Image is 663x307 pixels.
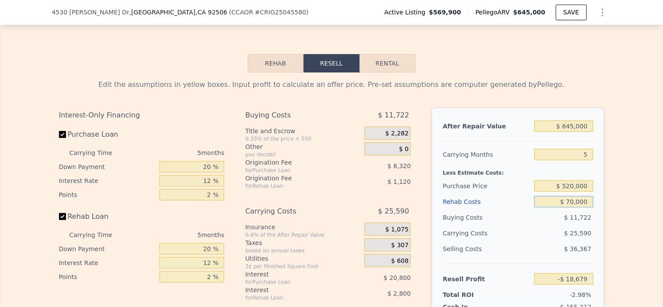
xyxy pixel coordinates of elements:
[245,270,343,279] div: Interest
[245,286,343,294] div: Interest
[255,9,306,16] span: # CRIG25045580
[399,145,409,153] span: $ 0
[443,147,531,162] div: Carrying Months
[59,188,156,202] div: Points
[443,225,497,241] div: Carrying Costs
[388,162,411,169] span: $ 8,320
[378,107,409,123] span: $ 11,722
[59,270,156,284] div: Points
[384,274,411,281] span: $ 20,800
[232,9,253,16] span: CCAOR
[59,131,66,138] input: Purchase Loan
[245,183,343,190] div: for Rehab Loan
[59,127,156,142] label: Purchase Loan
[514,9,546,16] span: $645,000
[360,54,416,72] button: Rental
[429,8,462,17] span: $569,900
[388,290,411,297] span: $ 2,800
[304,54,360,72] button: Resell
[229,8,309,17] div: ( )
[59,174,156,188] div: Interest Rate
[556,4,587,20] button: SAVE
[69,146,126,160] div: Carrying Time
[130,228,225,242] div: 5 months
[245,238,361,247] div: Taxes
[245,127,361,135] div: Title and Escrow
[248,54,304,72] button: Rehab
[443,194,531,210] div: Rehab Costs
[443,290,497,299] div: Total ROI
[59,107,225,123] div: Interest-Only Financing
[59,79,604,90] div: Edit the assumptions in yellow boxes. Input profit to calculate an offer price. Pre-set assumptio...
[245,231,361,238] div: 0.4% of the After Repair Value
[129,8,227,17] span: , [GEOGRAPHIC_DATA]
[564,245,591,252] span: $ 36,367
[245,279,343,286] div: for Purchase Loan
[388,178,411,185] span: $ 1,120
[564,230,591,237] span: $ 25,590
[245,254,361,263] div: Utilities
[378,204,409,219] span: $ 25,590
[245,204,343,219] div: Carrying Costs
[385,8,429,17] span: Active Listing
[564,214,591,221] span: $ 11,722
[443,241,531,257] div: Selling Costs
[245,107,343,123] div: Buying Costs
[59,160,156,174] div: Down Payment
[130,146,225,160] div: 5 months
[245,263,361,270] div: 3¢ per Finished Square Foot
[391,241,409,249] span: $ 307
[59,242,156,256] div: Down Payment
[59,209,156,224] label: Rehab Loan
[195,9,227,16] span: , CA 92506
[443,271,531,287] div: Resell Profit
[594,3,611,21] button: Show Options
[391,257,409,265] span: $ 608
[245,151,361,158] div: you decide!
[385,226,409,234] span: $ 1,075
[52,8,129,17] span: 4530 [PERSON_NAME] Dr
[59,256,156,270] div: Interest Rate
[245,174,343,183] div: Origination Fee
[385,130,409,138] span: $ 2,282
[59,213,66,220] input: Rehab Loan
[245,158,343,167] div: Origination Fee
[443,178,531,194] div: Purchase Price
[570,291,592,298] span: -2.98%
[245,247,361,254] div: based on annual taxes
[443,162,593,178] div: Less Estimate Costs:
[245,135,361,142] div: 0.33% of the price + 550
[476,8,514,17] span: Pellego ARV
[245,142,361,151] div: Other
[69,228,126,242] div: Carrying Time
[245,223,361,231] div: Insurance
[443,210,531,225] div: Buying Costs
[245,294,343,301] div: for Rehab Loan
[443,118,531,134] div: After Repair Value
[245,167,343,174] div: for Purchase Loan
